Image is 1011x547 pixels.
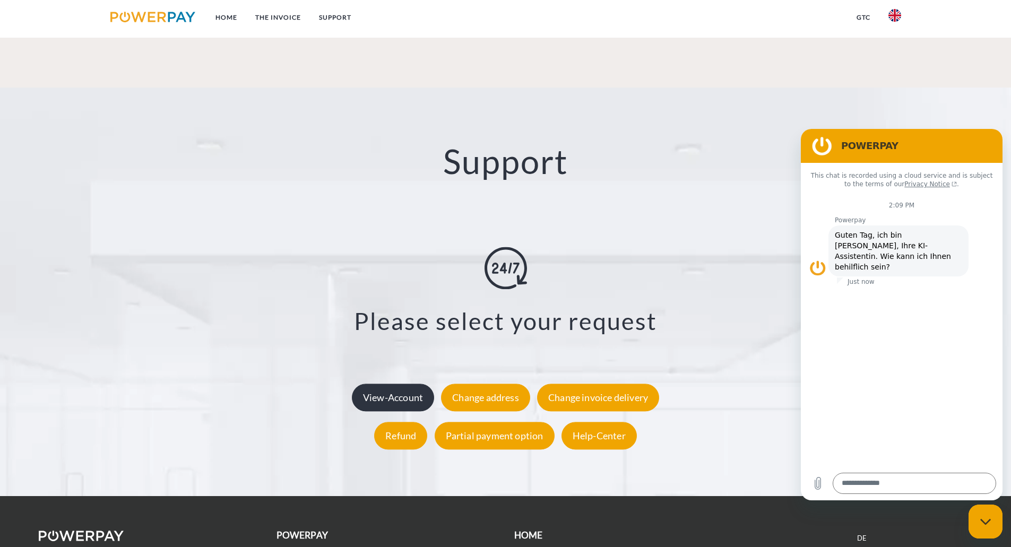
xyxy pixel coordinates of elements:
div: Help-Center [561,422,637,449]
a: THE INVOICE [246,8,310,27]
div: Partial payment option [435,422,555,449]
div: Change invoice delivery [537,384,659,411]
a: Change invoice delivery [534,392,662,403]
b: Home [514,529,543,541]
a: Home [206,8,246,27]
img: online-shopping.svg [485,247,527,290]
div: Refund [374,422,427,449]
h3: Please select your request [64,307,947,336]
a: Support [310,8,360,27]
div: Change address [441,384,530,411]
b: POWERPAY [276,529,328,541]
a: Refund [371,430,430,441]
a: Change address [438,392,533,403]
a: Partial payment option [432,430,557,441]
iframe: Messaging window [801,129,1003,500]
div: View-Account [352,384,434,411]
a: Help-Center [559,430,640,441]
img: logo-powerpay.svg [110,12,196,22]
img: logo-powerpay-white.svg [39,531,124,541]
img: en [888,9,901,22]
a: View-Account [349,392,437,403]
a: DE [857,534,867,543]
a: GTC [848,8,879,27]
iframe: Button to launch messaging window, conversation in progress [969,505,1003,539]
h2: Support [50,141,961,183]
